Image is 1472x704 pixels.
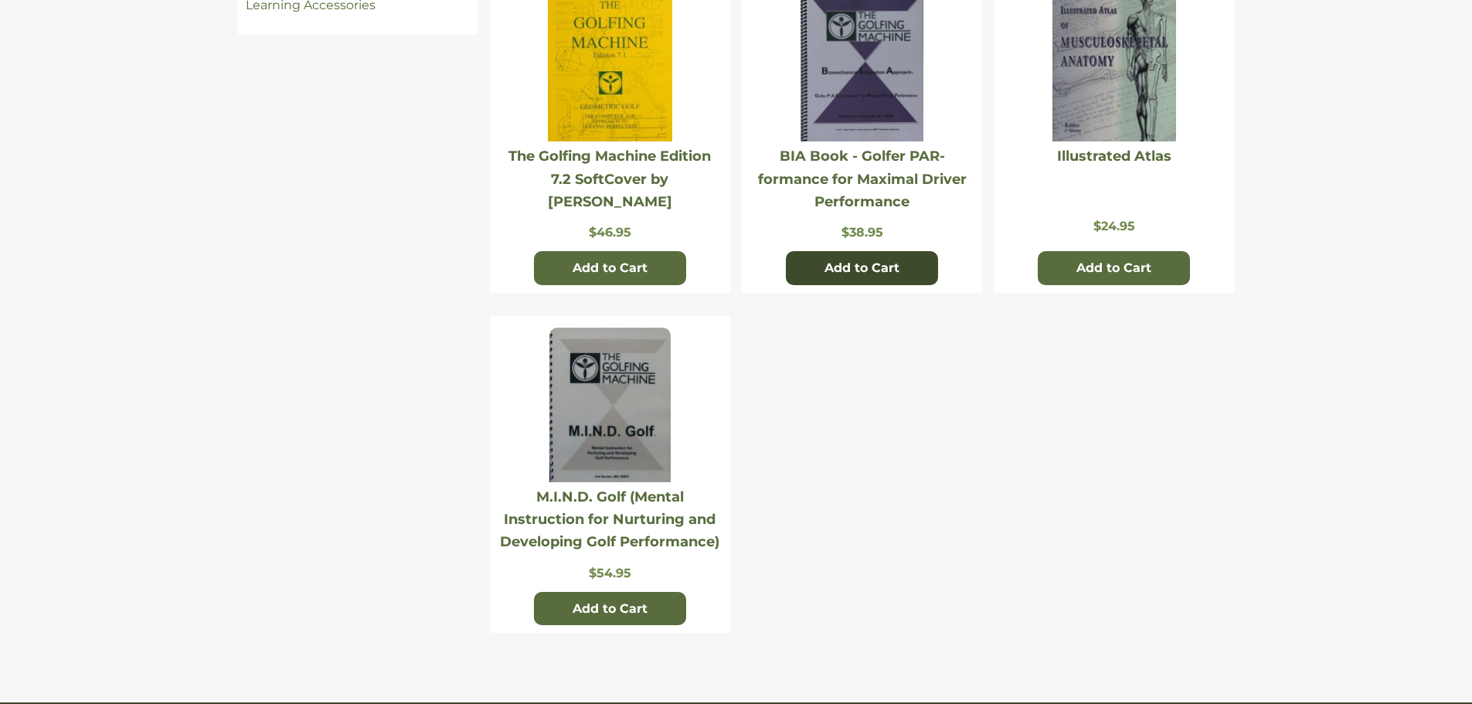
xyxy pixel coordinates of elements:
button: Add to Cart [1038,251,1190,285]
p: $46.95 [498,225,722,240]
a: M.I.N.D. Golf (Mental Instruction for Nurturing and Developing Golf Performance) [500,488,719,551]
p: $38.95 [750,225,974,240]
button: Add to Cart [534,592,686,626]
button: Add to Cart [786,251,938,285]
a: The Golfing Machine Edition 7.2 SoftCover by [PERSON_NAME] [508,148,711,210]
a: BIA Book - Golfer PAR-formance for Maximal Driver Performance [758,148,967,210]
a: Illustrated Atlas [1057,148,1171,165]
p: $24.95 [1001,219,1226,233]
img: Website-photo-MIND.jpg [549,328,671,482]
button: Add to Cart [534,251,686,285]
p: $54.95 [498,566,722,580]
